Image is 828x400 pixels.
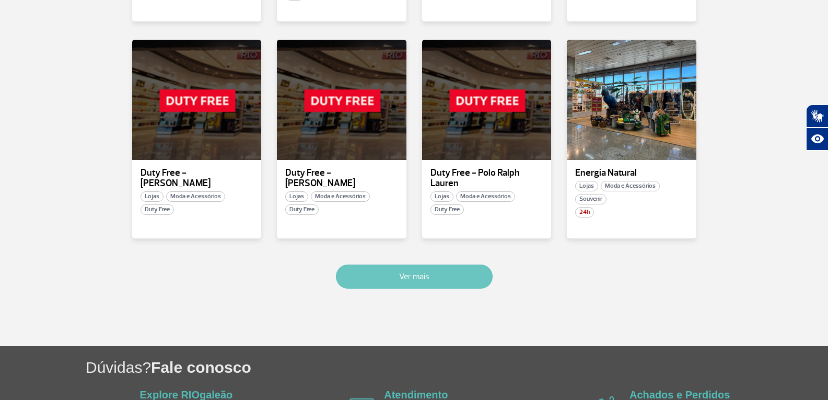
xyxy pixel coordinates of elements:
div: Plugin de acessibilidade da Hand Talk. [806,105,828,151]
span: Moda e Acessórios [311,191,370,202]
span: Lojas [141,191,164,202]
button: Abrir recursos assistivos. [806,128,828,151]
p: Duty Free - Polo Ralph Lauren [430,168,543,189]
span: Fale conosco [151,359,251,376]
span: Duty Free [430,204,464,215]
span: Lojas [575,181,598,191]
span: 24h [575,207,594,218]
span: Lojas [285,191,308,202]
span: Duty Free [141,204,174,215]
span: Lojas [430,191,453,202]
button: Ver mais [336,265,493,289]
span: Moda e Acessórios [601,181,660,191]
span: Duty Free [285,204,319,215]
p: Energia Natural [575,168,688,178]
button: Abrir tradutor de língua de sinais. [806,105,828,128]
p: Duty Free - [PERSON_NAME] [285,168,398,189]
span: Moda e Acessórios [456,191,515,202]
span: Souvenir [575,194,607,204]
h1: Dúvidas? [86,357,828,378]
p: Duty Free - [PERSON_NAME] [141,168,253,189]
span: Moda e Acessórios [166,191,225,202]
